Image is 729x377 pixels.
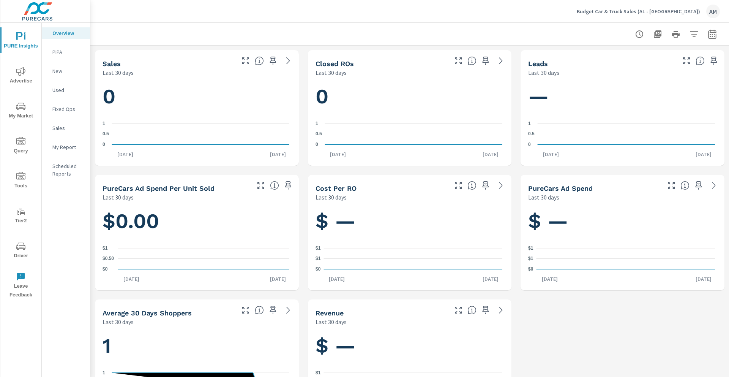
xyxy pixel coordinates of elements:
[3,207,39,225] span: Tier2
[528,68,559,77] p: Last 30 days
[103,131,109,137] text: 0.5
[452,179,464,192] button: Make Fullscreen
[42,46,90,58] div: PIPA
[3,272,39,299] span: Leave Feedback
[42,84,90,96] div: Used
[528,246,533,251] text: $1
[665,179,677,192] button: Make Fullscreen
[103,193,134,202] p: Last 30 days
[528,142,531,147] text: 0
[3,242,39,260] span: Driver
[316,68,347,77] p: Last 30 days
[282,179,294,192] span: Save this to your personalized report
[316,193,347,202] p: Last 30 days
[103,317,134,326] p: Last 30 days
[103,84,291,109] h1: 0
[316,333,504,359] h1: $ —
[316,131,322,137] text: 0.5
[495,55,507,67] a: See more details in report
[255,179,267,192] button: Make Fullscreen
[467,181,477,190] span: Average cost incurred by the dealership from each Repair Order closed over the selected date rang...
[316,208,504,234] h1: $ —
[480,179,492,192] span: Save this to your personalized report
[3,102,39,120] span: My Market
[528,193,559,202] p: Last 30 days
[103,309,192,317] h5: Average 30 Days Shoppers
[323,275,350,283] p: [DATE]
[255,56,264,65] span: Number of vehicles sold by the dealership over the selected date range. [Source: This data is sou...
[538,150,564,158] p: [DATE]
[52,124,84,132] p: Sales
[480,55,492,67] span: Save this to your personalized report
[42,122,90,134] div: Sales
[103,68,134,77] p: Last 30 days
[668,27,683,42] button: Print Report
[477,150,504,158] p: [DATE]
[3,67,39,86] span: Advertise
[316,317,347,326] p: Last 30 days
[696,56,705,65] span: Number of Leads generated from PureCars Tools for the selected dealership group over the selected...
[316,84,504,109] h1: 0
[103,208,291,234] h1: $0.00
[452,55,464,67] button: Make Fullscreen
[316,256,321,261] text: $1
[112,150,139,158] p: [DATE]
[52,86,84,94] p: Used
[52,48,84,56] p: PIPA
[528,256,533,261] text: $1
[325,150,351,158] p: [DATE]
[52,105,84,113] p: Fixed Ops
[103,121,105,126] text: 1
[316,121,318,126] text: 1
[267,304,279,316] span: Save this to your personalized report
[480,304,492,316] span: Save this to your personalized report
[477,275,504,283] p: [DATE]
[42,65,90,77] div: New
[103,142,105,147] text: 0
[528,208,717,234] h1: $ —
[686,27,702,42] button: Apply Filters
[42,141,90,153] div: My Report
[528,60,548,68] h5: Leads
[690,275,717,283] p: [DATE]
[52,67,84,75] p: New
[267,55,279,67] span: Save this to your personalized report
[103,266,108,272] text: $0
[240,304,252,316] button: Make Fullscreen
[270,181,279,190] span: Average cost of advertising per each vehicle sold at the dealer over the selected date range. The...
[42,103,90,115] div: Fixed Ops
[265,150,291,158] p: [DATE]
[265,275,291,283] p: [DATE]
[650,27,665,42] button: "Export Report to PDF"
[577,8,700,15] p: Budget Car & Truck Sales (AL - [GEOGRAPHIC_DATA])
[255,306,264,315] span: A rolling 30 day total of daily Shoppers on the dealership website, averaged over the selected da...
[528,84,717,109] h1: —
[536,275,563,283] p: [DATE]
[103,60,121,68] h5: Sales
[282,304,294,316] a: See more details in report
[528,184,593,192] h5: PureCars Ad Spend
[52,162,84,177] p: Scheduled Reports
[316,142,318,147] text: 0
[316,266,321,272] text: $0
[708,179,720,192] a: See more details in report
[706,5,720,18] div: AM
[42,160,90,179] div: Scheduled Reports
[467,56,477,65] span: Number of Repair Orders Closed by the selected dealership group over the selected time range. [So...
[103,246,108,251] text: $1
[240,55,252,67] button: Make Fullscreen
[467,306,477,315] span: Total sales revenue over the selected date range. [Source: This data is sourced from the dealer’s...
[708,55,720,67] span: Save this to your personalized report
[3,32,39,51] span: PURE Insights
[103,184,215,192] h5: PureCars Ad Spend Per Unit Sold
[680,181,690,190] span: Total cost of media for all PureCars channels for the selected dealership group over the selected...
[103,333,291,359] h1: 1
[316,309,344,317] h5: Revenue
[3,172,39,190] span: Tools
[528,121,531,126] text: 1
[42,27,90,39] div: Overview
[282,55,294,67] a: See more details in report
[118,275,145,283] p: [DATE]
[3,137,39,155] span: Query
[528,266,533,272] text: $0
